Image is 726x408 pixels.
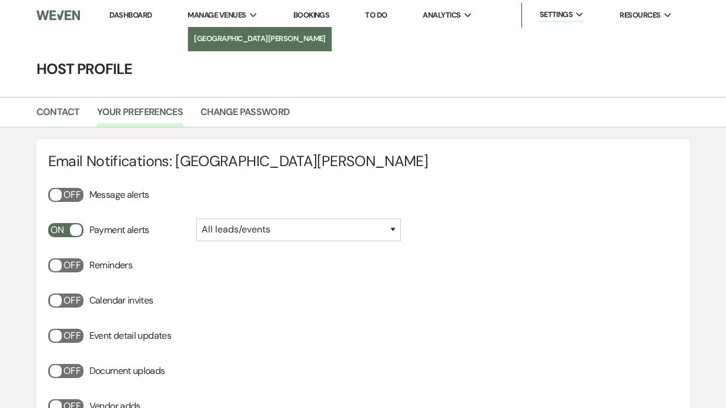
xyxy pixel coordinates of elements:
[188,27,332,50] a: [GEOGRAPHIC_DATA][PERSON_NAME]
[540,9,573,21] span: Settings
[48,258,83,272] button: Off
[48,329,83,343] button: Off
[423,9,460,21] span: Analytics
[48,258,185,289] div: Reminders
[365,10,387,20] a: To Do
[48,294,185,324] div: Calendar invites
[48,294,83,308] button: Off
[194,33,326,45] li: [GEOGRAPHIC_DATA][PERSON_NAME]
[109,10,152,20] a: Dashboard
[620,9,660,21] span: Resources
[48,364,83,378] button: Off
[97,104,183,127] a: Your Preferences
[188,9,246,21] span: Manage Venues
[200,104,289,127] a: Change Password
[48,223,83,237] button: On
[48,364,185,394] div: Document uploads
[36,104,80,127] a: Contact
[48,188,185,218] div: Message alerts
[48,151,678,171] h4: Email Notifications: [GEOGRAPHIC_DATA][PERSON_NAME]
[48,223,185,254] div: Payment alerts
[36,3,80,28] img: Weven Logo
[293,10,330,20] a: Bookings
[48,188,83,202] button: Off
[48,329,185,359] div: Event detail updates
